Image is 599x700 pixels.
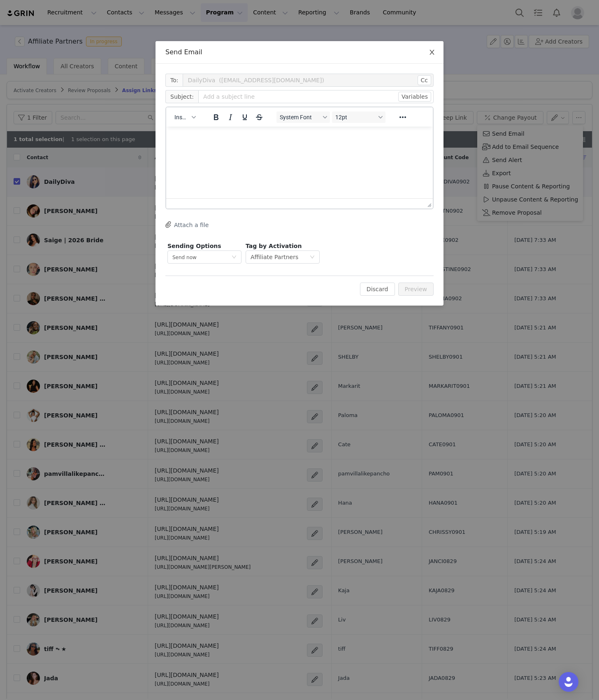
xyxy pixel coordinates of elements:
[167,243,221,249] span: Sending Options
[429,49,435,56] i: icon: close
[252,111,266,123] button: Strikethrough
[335,114,376,121] span: 12pt
[246,243,302,249] span: Tag by Activation
[198,90,434,103] input: Add a subject line
[398,283,434,296] button: Preview
[172,255,197,260] span: Send now
[165,90,198,103] span: Subject:
[171,111,199,123] button: Insert
[165,74,183,87] span: To:
[396,111,410,123] button: Reveal or hide additional toolbar items
[251,251,298,263] div: Affiliate Partners
[332,111,385,123] button: Font sizes
[232,255,237,260] i: icon: down
[174,114,189,121] span: Insert
[420,41,443,64] button: Close
[280,114,320,121] span: System Font
[360,283,395,296] button: Discard
[223,111,237,123] button: Italic
[166,127,433,198] iframe: Rich Text Area
[276,111,330,123] button: Fonts
[209,111,223,123] button: Bold
[559,672,578,692] div: Open Intercom Messenger
[165,220,209,229] button: Attach a file
[165,48,434,57] div: Send Email
[424,199,433,209] div: Press the Up and Down arrow keys to resize the editor.
[238,111,252,123] button: Underline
